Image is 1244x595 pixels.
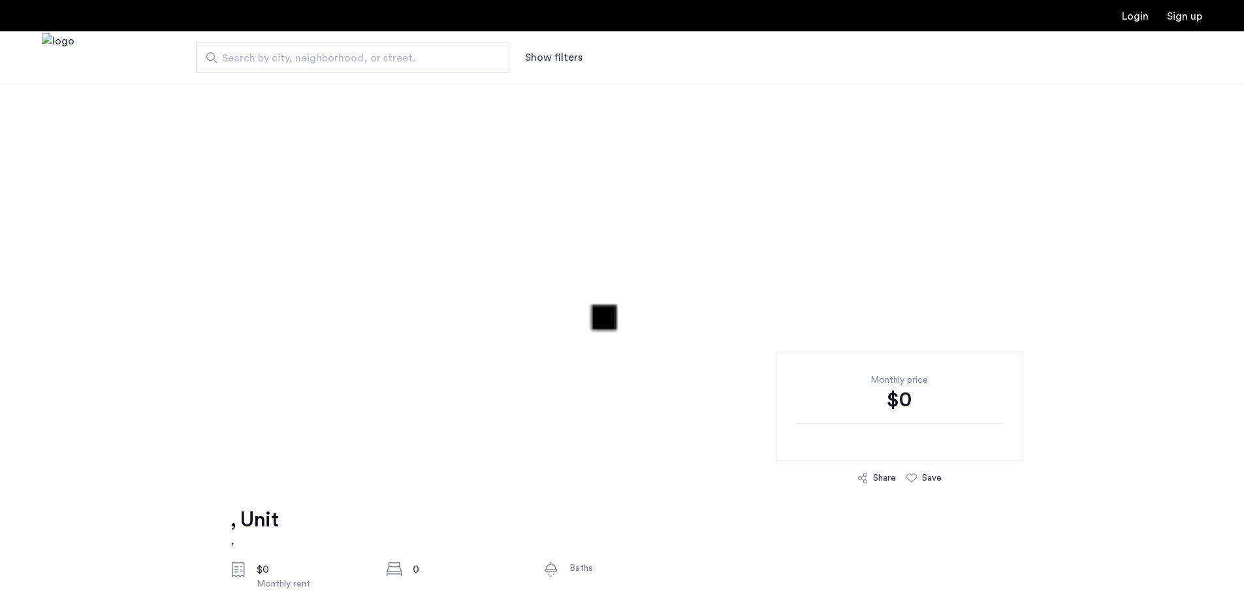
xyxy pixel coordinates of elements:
button: Show or hide filters [525,50,582,65]
div: Monthly rent [257,577,366,590]
div: Save [922,472,942,485]
a: Registration [1167,11,1202,22]
h2: , [231,533,278,549]
div: $0 [257,562,366,577]
a: Cazamio Logo [42,33,74,82]
img: 3.gif [224,84,1020,475]
div: Baths [569,562,679,575]
div: Monthly price [797,374,1002,387]
div: $0 [797,387,1002,413]
h1: , Unit [231,507,278,533]
div: Share [873,472,896,485]
a: , Unit, [231,507,278,549]
span: Search by city, neighborhood, or street. [222,50,473,66]
div: 0 [413,562,522,577]
img: logo [42,33,74,82]
input: Apartment Search [196,42,509,73]
a: Login [1122,11,1149,22]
